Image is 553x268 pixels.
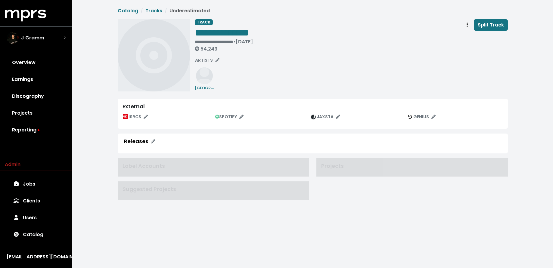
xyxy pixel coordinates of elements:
a: Users [5,209,67,226]
a: Clients [5,193,67,209]
button: Edit spotify track identifications for this track [213,112,247,122]
span: Edit value [195,40,233,44]
button: Releases [120,136,159,147]
a: Projects [5,105,67,122]
span: J Gramm [21,34,44,42]
a: Catalog [5,226,67,243]
span: Split Track [478,21,504,28]
button: Edit jaxsta track identifications [308,112,343,122]
div: Releases [124,138,148,145]
img: The selected account / producer [7,32,19,44]
a: Tracks [145,7,162,14]
img: The genius.com logo [408,115,412,119]
a: mprs logo [5,12,46,19]
button: Edit genius track identifications [405,112,438,122]
button: Edit artists [192,56,222,65]
button: Edit ISRC mappings for this track [120,112,151,122]
nav: breadcrumb [118,7,508,14]
div: 54,243 [195,46,253,52]
a: Reporting [5,122,67,138]
li: Underestimated [162,7,210,14]
img: The jaxsta.com logo [311,115,316,119]
button: Track actions [461,19,474,31]
a: Discography [5,88,67,105]
button: [EMAIL_ADDRESS][DOMAIN_NAME] [5,253,67,261]
img: Album art for this track, Underestimated [118,19,190,91]
div: [EMAIL_ADDRESS][DOMAIN_NAME] [7,253,66,260]
span: JAXSTA [311,114,340,120]
span: SPOTIFY [215,114,244,120]
a: [GEOGRAPHIC_DATA] [195,72,214,91]
div: External [123,103,503,110]
a: Earnings [5,71,67,88]
span: GENIUS [408,114,436,120]
span: ARTISTS [195,57,219,63]
span: ISRCS [123,114,148,120]
a: Overview [5,54,67,71]
img: placeholder_user.73b9659bbcecad7e160b.svg [196,67,213,84]
button: Split Track [474,19,508,31]
a: Jobs [5,176,67,193]
span: Edit value [195,28,249,38]
img: The logo of the International Organization for Standardization [123,114,128,119]
span: TRACK [195,19,213,25]
small: [GEOGRAPHIC_DATA] [195,84,238,91]
a: Catalog [118,7,138,14]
